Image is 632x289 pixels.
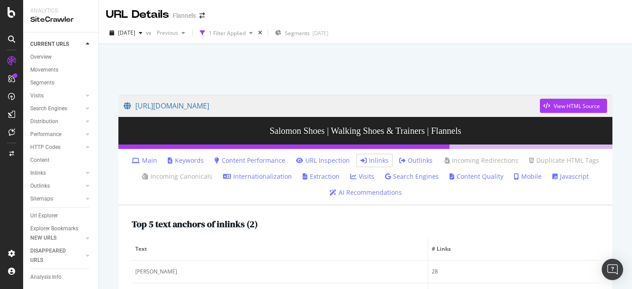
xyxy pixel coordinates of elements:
div: Performance [30,130,61,139]
span: Segments [285,29,310,37]
button: Previous [153,26,189,40]
a: Extraction [303,172,340,181]
div: Search Engines [30,104,67,113]
button: [DATE] [106,26,146,40]
div: URL Details [106,7,169,22]
button: View HTML Source [540,99,607,113]
div: DISAPPEARED URLS [30,246,75,265]
div: Sitemaps [30,194,53,204]
a: Inlinks [30,169,83,178]
a: Distribution [30,117,83,126]
div: HTTP Codes [30,143,61,152]
div: Analysis Info [30,273,61,282]
a: Search Engines [385,172,439,181]
div: View HTML Source [554,102,600,110]
div: [PERSON_NAME] [135,268,424,276]
a: Explorer Bookmarks [30,224,92,233]
a: Analysis Info [30,273,92,282]
a: Outlinks [30,181,83,191]
div: Outlinks [30,181,50,191]
h2: Top 5 text anchors of inlinks ( 2 ) [132,219,258,229]
a: Visits [350,172,374,181]
div: NEW URLS [30,233,57,243]
a: Duplicate HTML Tags [529,156,599,165]
a: Movements [30,65,92,75]
a: Search Engines [30,104,83,113]
a: Visits [30,91,83,100]
span: vs [146,29,153,36]
a: Url Explorer [30,211,92,221]
span: 2025 Aug. 9th [118,29,135,36]
div: 28 [432,268,596,276]
div: Movements [30,65,58,75]
div: Segments [30,78,54,88]
div: Url Explorer [30,211,58,221]
a: AI Recommendations [329,188,402,197]
div: Flannels [173,11,196,20]
div: Overview [30,52,52,62]
a: CURRENT URLS [30,40,83,49]
a: URL Inspection [296,156,350,165]
button: 1 Filter Applied [196,26,256,40]
a: DISAPPEARED URLS [30,246,83,265]
div: times [256,28,264,37]
a: Inlinks [361,156,389,165]
a: Internationalization [223,172,292,181]
div: arrow-right-arrow-left [199,12,205,19]
div: Visits [30,91,44,100]
a: Content Quality [450,172,503,181]
span: Previous [153,29,178,36]
div: 1 Filter Applied [209,29,246,37]
a: Performance [30,130,83,139]
a: Mobile [514,172,542,181]
a: Sitemaps [30,194,83,204]
div: [DATE] [312,29,328,37]
span: # Links [432,245,593,253]
a: Incoming Redirections [443,156,519,165]
div: Analytics [30,7,91,15]
div: CURRENT URLS [30,40,69,49]
a: Main [132,156,157,165]
span: Text [135,245,422,253]
div: Distribution [30,117,58,126]
a: Javascript [552,172,589,181]
h3: Salomon Shoes | Walking Shoes & Trainers | Flannels [118,117,612,144]
a: Segments [30,78,92,88]
a: Keywords [168,156,204,165]
a: HTTP Codes [30,143,83,152]
a: Overview [30,52,92,62]
div: Inlinks [30,169,46,178]
a: [URL][DOMAIN_NAME] [124,95,540,117]
div: Open Intercom Messenger [602,259,623,280]
a: NEW URLS [30,233,83,243]
div: SiteCrawler [30,15,91,25]
a: Content Performance [215,156,285,165]
button: Segments[DATE] [271,26,332,40]
div: Explorer Bookmarks [30,224,78,233]
a: Outlinks [399,156,433,165]
a: Incoming Canonicals [142,172,212,181]
div: Content [30,156,49,165]
a: Content [30,156,92,165]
